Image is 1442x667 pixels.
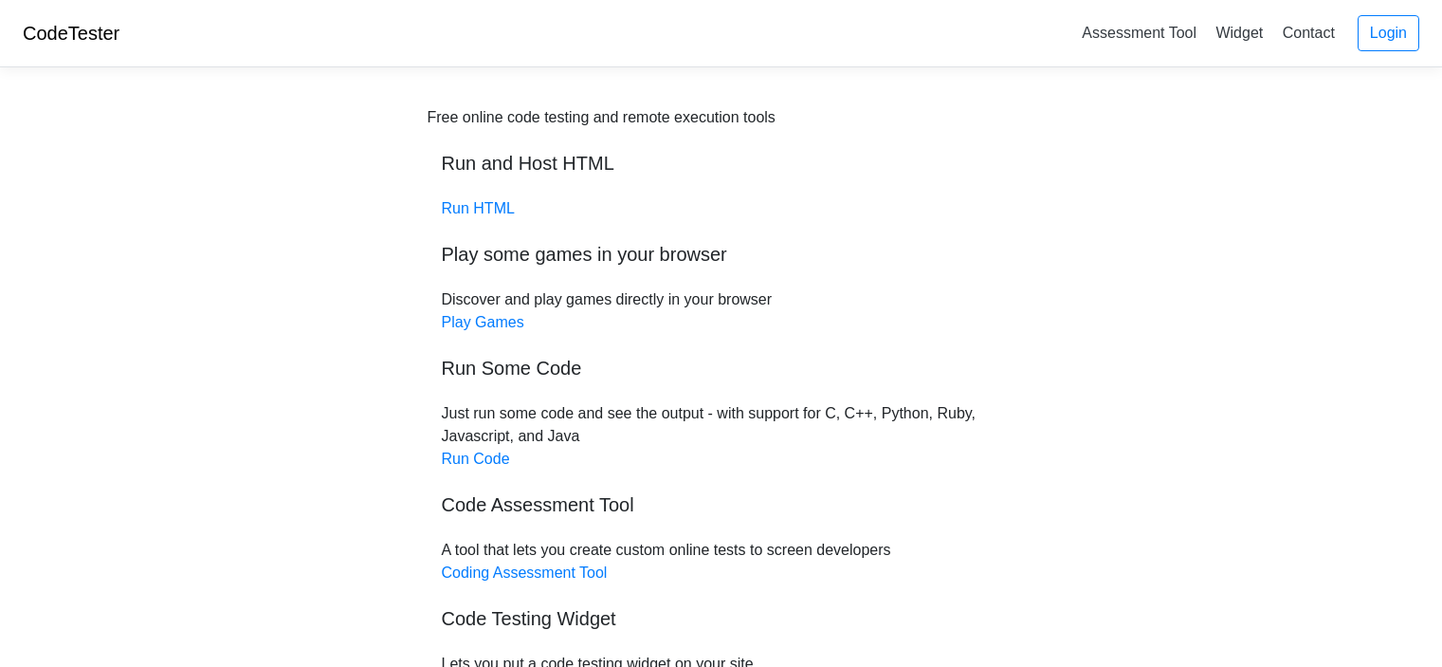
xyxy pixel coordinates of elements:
a: Contact [1275,17,1342,48]
a: Coding Assessment Tool [442,565,608,581]
h5: Play some games in your browser [442,243,1001,266]
a: Login [1358,15,1419,51]
a: CodeTester [23,23,119,44]
h5: Code Testing Widget [442,607,1001,630]
a: Assessment Tool [1074,17,1204,48]
h5: Run Some Code [442,357,1001,380]
div: Free online code testing and remote execution tools [428,106,776,129]
a: Widget [1208,17,1270,48]
a: Play Games [442,314,524,330]
a: Run HTML [442,200,515,216]
h5: Code Assessment Tool [442,493,1001,516]
a: Run Code [442,451,510,467]
h5: Run and Host HTML [442,152,1001,175]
